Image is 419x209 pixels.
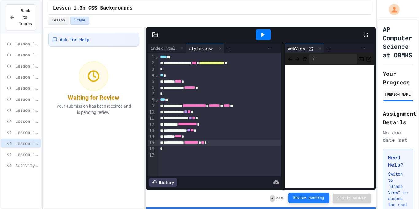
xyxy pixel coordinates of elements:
div: 6 [148,85,155,91]
div: 13 [148,128,155,134]
h3: Need Help? [388,154,408,168]
div: 1 [148,54,155,60]
div: 4 [148,72,155,79]
div: 5 [148,79,155,85]
div: 10 [148,109,155,115]
div: styles.css [186,45,217,52]
div: / [309,54,357,64]
div: My Account [382,2,401,17]
span: Activity 1.4 JS Animation Intro [15,162,39,168]
div: 8 [148,97,155,103]
div: styles.css [186,44,224,53]
button: Back to Teams [6,4,36,30]
button: Review pending [288,193,329,203]
div: index.html [148,45,178,51]
iframe: Web Preview [285,65,374,188]
span: Fold line [155,73,158,78]
span: Lesson 1.1 JavaScript Intro [15,41,39,47]
div: WebView [285,45,308,52]
span: Fold line [155,97,158,102]
div: WebView [285,44,324,53]
button: Lesson [48,17,69,25]
div: 3 [148,66,155,72]
span: Lesson 1.2a HTML Continued [15,107,39,113]
div: 9 [148,103,155,109]
div: History [149,178,177,187]
div: 16 [148,146,155,152]
span: Fold line [155,54,158,59]
span: - [270,195,275,202]
div: 17 [148,152,155,158]
div: No due date set [383,129,413,144]
div: 2 [148,60,155,66]
h1: AP Computer Science at OBMHS [383,25,413,59]
span: Lesson 1.1d JavaScript [15,85,39,91]
div: index.html [148,44,186,53]
span: Ask for Help [60,37,89,43]
span: Submit Answer [337,196,366,201]
div: 15 [148,140,155,146]
button: Console [358,55,364,63]
div: 7 [148,91,155,97]
div: 12 [148,122,155,128]
span: / [276,196,278,201]
div: 11 [148,115,155,122]
span: Forward [294,55,301,63]
span: Back [287,55,293,63]
h2: Assignment Details [383,109,413,126]
span: Lesson 1.1c JS Intro [15,74,39,80]
div: Waiting for Review [68,93,119,102]
span: Lesson 1.3c CSS Margins & Padding [15,151,39,157]
button: Submit Answer [333,194,371,203]
span: Lesson 1.3b CSS Backgrounds [15,140,39,146]
div: 14 [148,134,155,140]
span: Back to Teams [19,8,32,27]
span: Lesson 1.1b JavaScript Intro [15,63,39,69]
span: Lesson 1.3b CSS Backgrounds [53,5,133,12]
span: Lesson 1.2 HTML Basics [15,96,39,102]
div: [PERSON_NAME] [385,91,412,97]
button: Grade [70,17,89,25]
p: Your submission has been received and is pending review. [52,103,135,115]
button: Open in new tab [366,55,372,63]
button: Refresh [302,55,308,63]
h2: Your Progress [383,69,413,87]
span: 10 [279,196,283,201]
span: Lesson 1.3 CSS Introduction [15,118,39,124]
span: Lesson 1.3a CSS Selectors [15,129,39,135]
span: Lesson 1.1a JavaScript Intro [15,52,39,58]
